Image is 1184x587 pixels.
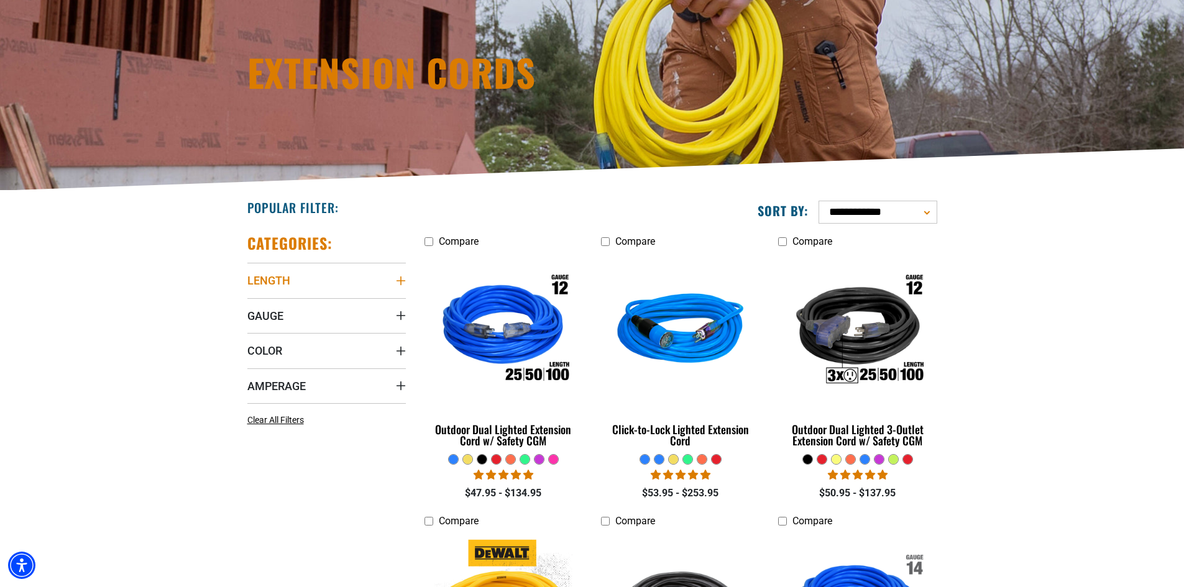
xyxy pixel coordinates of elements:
span: Gauge [247,309,283,323]
summary: Color [247,333,406,368]
a: Outdoor Dual Lighted Extension Cord w/ Safety CGM Outdoor Dual Lighted Extension Cord w/ Safety CGM [424,253,583,453]
span: 4.80 stars [828,469,888,481]
div: Click-to-Lock Lighted Extension Cord [601,424,760,446]
summary: Gauge [247,298,406,333]
h2: Popular Filter: [247,199,339,216]
span: 4.81 stars [474,469,533,481]
summary: Length [247,263,406,298]
div: $50.95 - $137.95 [778,486,937,501]
img: Outdoor Dual Lighted Extension Cord w/ Safety CGM [425,260,582,403]
span: Compare [792,515,832,527]
a: blue Click-to-Lock Lighted Extension Cord [601,253,760,453]
label: Sort by: [758,202,809,219]
h2: Categories: [247,234,333,253]
span: Compare [615,235,655,247]
div: Accessibility Menu [8,552,35,579]
div: Outdoor Dual Lighted Extension Cord w/ Safety CGM [424,424,583,446]
a: Clear All Filters [247,414,309,427]
summary: Amperage [247,368,406,403]
span: 4.87 stars [651,469,710,481]
div: $53.95 - $253.95 [601,486,760,501]
span: Compare [615,515,655,527]
a: Outdoor Dual Lighted 3-Outlet Extension Cord w/ Safety CGM Outdoor Dual Lighted 3-Outlet Extensio... [778,253,937,453]
div: $47.95 - $134.95 [424,486,583,501]
img: Outdoor Dual Lighted 3-Outlet Extension Cord w/ Safety CGM [779,260,936,403]
span: Compare [439,515,479,527]
span: Clear All Filters [247,415,304,425]
span: Length [247,273,290,288]
h1: Extension Cords [247,53,701,91]
span: Color [247,344,282,358]
img: blue [602,260,759,403]
div: Outdoor Dual Lighted 3-Outlet Extension Cord w/ Safety CGM [778,424,937,446]
span: Compare [792,235,832,247]
span: Amperage [247,379,306,393]
span: Compare [439,235,479,247]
